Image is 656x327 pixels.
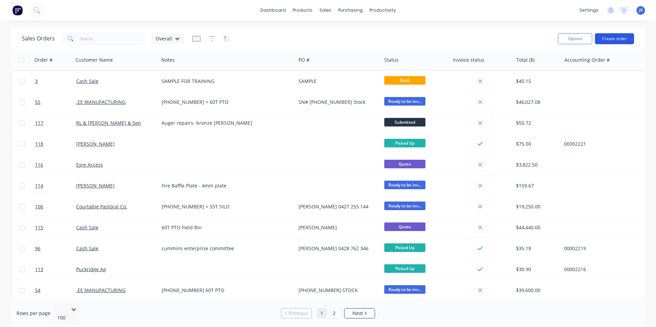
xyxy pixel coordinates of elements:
[35,280,76,301] a: 54
[384,243,425,252] span: Picked Up
[344,310,375,317] a: Next page
[35,78,38,85] span: 3
[516,182,557,189] div: $159.67
[162,203,286,210] div: [PHONE_NUMBER] = 55T SILO
[76,245,98,252] a: Cash Sale
[76,141,115,147] a: [PERSON_NAME]
[162,245,286,252] div: cummins enterprise committee
[564,245,640,252] div: 00002219
[162,224,286,231] div: 60T PTO Field Bin
[162,99,286,106] div: [PHONE_NUMBER] = 60T PTO
[162,182,286,189] div: Fire Baffle Plate - 4mm plate
[366,5,399,15] div: productivity
[316,5,335,15] div: sales
[384,285,425,294] span: Ready to be inv...
[384,57,399,63] div: Status
[384,76,425,85] span: Draft
[298,57,309,63] div: PO #
[35,182,43,189] span: 114
[516,161,557,168] div: $3,822.50
[34,57,52,63] div: Order #
[76,224,98,231] a: Cash Sale
[516,78,557,85] div: $40.15
[76,120,141,126] a: RL & [PERSON_NAME] & Son
[278,308,378,318] ul: Pagination
[35,175,76,196] a: 114
[352,310,363,317] span: Next
[76,203,127,210] a: Courtabie Pastoral Co.
[162,287,286,294] div: [PHONE_NUMBER] 60T PTO
[384,222,425,231] span: Quote
[317,308,327,318] a: Page 1 is your current page
[453,57,484,63] div: Invoice status
[76,99,126,105] a: .EE MANUFACTURING
[35,259,76,280] a: 113
[384,202,425,210] span: Ready to be inv...
[257,5,289,15] a: dashboard
[35,155,76,175] a: 116
[35,99,40,106] span: 55
[564,266,640,273] div: 00002216
[298,99,375,106] div: SN# [PHONE_NUMBER] Stock
[281,310,312,317] a: Previous page
[76,161,103,168] a: Eyre Access
[384,139,425,147] span: Picked Up
[335,5,366,15] div: purchasing
[22,35,55,42] h1: Sales Orders
[289,5,316,15] div: products
[76,182,115,189] a: [PERSON_NAME]
[156,35,172,42] span: Overall
[76,78,98,84] a: Cash Sale
[35,113,76,133] a: 117
[35,71,76,92] a: 3
[558,33,592,44] button: Options
[57,314,67,321] div: 100
[298,203,375,210] div: [PERSON_NAME] 0427 255 144
[384,160,425,168] span: Quote
[516,203,557,210] div: $19,250.00
[298,287,375,294] div: [PHONE_NUMBER] STOCK
[35,120,43,126] span: 117
[516,224,557,231] div: $44,440.00
[564,141,640,147] div: 00002221
[76,266,106,272] a: Puckridge Ag
[35,266,43,273] span: 113
[516,120,557,126] div: $50.72
[35,203,43,210] span: 106
[161,57,175,63] div: Notes
[576,5,602,15] div: settings
[516,245,557,252] div: $35.18
[35,238,76,259] a: 96
[289,310,308,317] span: Previous
[298,245,375,252] div: [PERSON_NAME] 0428 762 346
[384,97,425,106] span: Ready to be inv...
[35,217,76,238] a: 115
[384,118,425,126] span: Submitted
[16,310,50,317] span: Rows per page
[384,181,425,189] span: Ready to be inv...
[595,33,634,44] button: Create order
[384,264,425,273] span: Picked Up
[12,5,23,15] img: Factory
[298,224,375,231] div: [PERSON_NAME]
[35,224,43,231] span: 115
[35,134,76,154] a: 118
[76,287,126,293] a: .EE MANUFACTURING
[35,287,40,294] span: 54
[35,245,40,252] span: 96
[516,57,535,63] div: Total ($)
[80,32,147,46] input: Search...
[639,7,643,13] span: JR
[564,57,610,63] div: Accounting Order #
[35,161,43,168] span: 116
[35,92,76,112] a: 55
[516,141,557,147] div: $75.00
[516,99,557,106] div: $46,027.08
[75,57,113,63] div: Customer Name
[35,141,43,147] span: 118
[516,266,557,273] div: $30.90
[162,120,286,126] div: Auger repairs- bronze [PERSON_NAME]
[162,78,286,85] div: SAMPLE FOR TRAINING
[298,78,375,85] div: SAMPLE
[516,287,557,294] div: $39,600.00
